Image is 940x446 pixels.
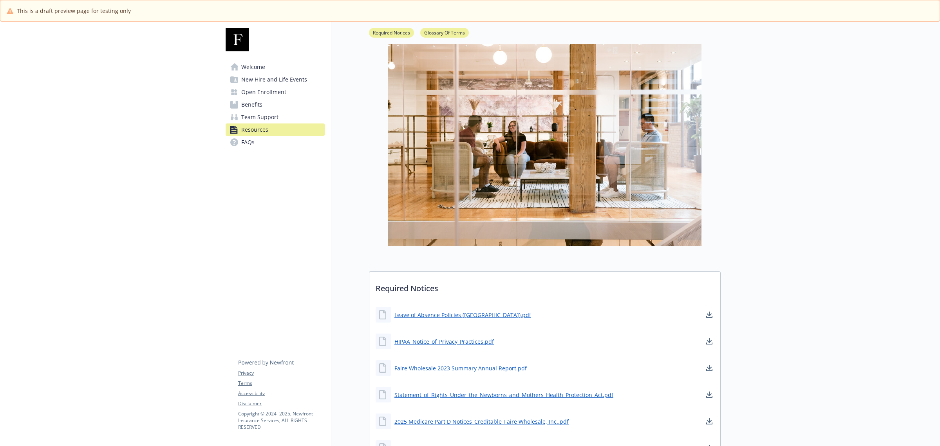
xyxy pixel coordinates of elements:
a: Privacy [238,370,324,377]
a: Resources [226,123,325,136]
span: New Hire and Life Events [241,73,307,86]
a: Leave of Absence Policies ([GEOGRAPHIC_DATA]).pdf [394,311,531,319]
p: Copyright © 2024 - 2025 , Newfront Insurance Services, ALL RIGHTS RESERVED [238,410,324,430]
a: HIPAA_Notice_of_Privacy_Practices.pdf [394,337,494,346]
a: Welcome [226,61,325,73]
a: Benefits [226,98,325,111]
a: Statement_of_Rights_Under_the_Newborns_and_Mothers_Health_Protection_Act.pdf [394,391,613,399]
span: Welcome [241,61,265,73]
a: Glossary Of Terms [420,29,469,36]
a: download document [705,417,714,426]
a: download document [705,390,714,399]
a: download document [705,337,714,346]
img: resources page banner [388,37,701,246]
a: Terms [238,380,324,387]
span: FAQs [241,136,255,149]
a: 2025 Medicare Part D Notices_Creditable_Faire Wholesale, Inc..pdf [394,417,569,426]
a: FAQs [226,136,325,149]
a: Required Notices [369,29,414,36]
a: download document [705,363,714,373]
p: Required Notices [369,272,720,301]
span: Benefits [241,98,262,111]
a: download document [705,310,714,319]
a: Disclaimer [238,400,324,407]
span: Open Enrollment [241,86,286,98]
a: Team Support [226,111,325,123]
a: Faire Wholesale 2023 Summary Annual Report.pdf [394,364,527,372]
a: Accessibility [238,390,324,397]
a: New Hire and Life Events [226,73,325,86]
span: Resources [241,123,268,136]
span: This is a draft preview page for testing only [17,7,131,15]
span: Team Support [241,111,278,123]
a: Open Enrollment [226,86,325,98]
